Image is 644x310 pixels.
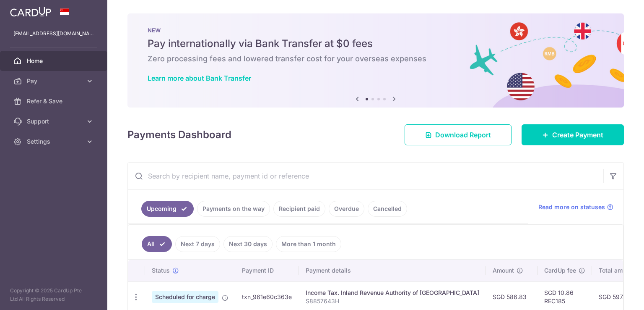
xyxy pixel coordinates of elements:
a: More than 1 month [276,236,341,252]
h6: Zero processing fees and lowered transfer cost for your overseas expenses [148,54,604,64]
a: Read more on statuses [538,203,613,211]
a: Next 30 days [223,236,273,252]
a: Cancelled [368,201,407,217]
span: Status [152,266,170,275]
a: Upcoming [141,201,194,217]
span: Pay [27,77,82,85]
span: Refer & Save [27,97,82,105]
span: Create Payment [552,130,603,140]
p: NEW [148,27,604,34]
a: Learn more about Bank Transfer [148,74,251,82]
div: Income Tax. Inland Revenue Authority of [GEOGRAPHIC_DATA] [306,289,479,297]
p: S8857643H [306,297,479,305]
input: Search by recipient name, payment id or reference [128,163,603,189]
span: CardUp fee [544,266,576,275]
span: Total amt. [599,266,626,275]
span: Home [27,57,82,65]
a: Create Payment [522,124,624,145]
h4: Payments Dashboard [127,127,231,142]
a: Recipient paid [273,201,325,217]
h5: Pay internationally via Bank Transfer at $0 fees [148,37,604,50]
span: Scheduled for charge [152,291,218,303]
a: All [142,236,172,252]
span: Support [27,117,82,126]
th: Payment ID [235,260,299,281]
a: Next 7 days [175,236,220,252]
img: CardUp [10,7,51,17]
span: Amount [493,266,514,275]
a: Overdue [329,201,364,217]
a: Payments on the way [197,201,270,217]
p: [EMAIL_ADDRESS][DOMAIN_NAME] [13,29,94,38]
th: Payment details [299,260,486,281]
span: Settings [27,137,82,146]
span: Download Report [435,130,491,140]
a: Download Report [405,124,512,145]
img: Bank transfer banner [127,13,624,108]
span: Read more on statuses [538,203,605,211]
